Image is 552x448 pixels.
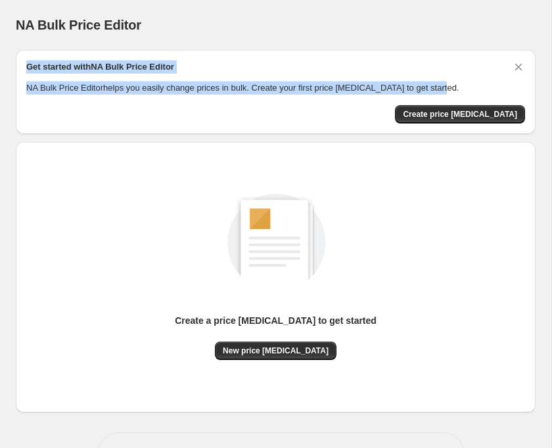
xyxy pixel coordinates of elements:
button: Create price change job [395,105,525,123]
span: New price [MEDICAL_DATA] [223,346,329,356]
p: Create a price [MEDICAL_DATA] to get started [175,314,377,327]
span: Create price [MEDICAL_DATA] [403,109,517,120]
button: New price [MEDICAL_DATA] [215,342,336,360]
p: NA Bulk Price Editor helps you easily change prices in bulk. Create your first price [MEDICAL_DAT... [26,81,525,95]
button: Dismiss card [512,60,525,74]
h2: Get started with NA Bulk Price Editor [26,60,174,74]
span: NA Bulk Price Editor [16,18,141,32]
